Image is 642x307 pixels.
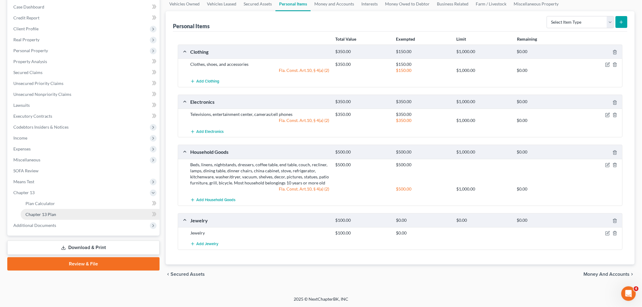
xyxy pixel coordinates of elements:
[514,99,574,105] div: $0.00
[196,129,224,134] span: Add Electronics
[8,56,160,67] a: Property Analysis
[166,272,171,277] i: chevron_left
[13,113,52,119] span: Executory Contracts
[8,111,160,122] a: Executory Contracts
[13,146,31,151] span: Expenses
[8,67,160,78] a: Secured Claims
[13,103,30,108] span: Lawsuits
[13,48,48,53] span: Personal Property
[8,165,160,176] a: SOFA Review
[13,4,44,9] span: Case Dashboard
[187,61,333,67] div: Clothes, shoes, and accessories
[514,218,574,223] div: $0.00
[7,257,160,271] a: Review & File
[333,61,393,67] div: $350.00
[454,99,514,105] div: $1,000.00
[196,242,218,247] span: Add Jewelry
[187,230,333,236] div: Jewelry
[333,230,393,236] div: $100.00
[190,194,235,206] button: Add Household Goods
[8,89,160,100] a: Unsecured Nonpriority Claims
[8,2,160,12] a: Case Dashboard
[393,99,453,105] div: $350.00
[393,111,453,117] div: $350.00
[13,168,39,173] span: SOFA Review
[621,286,636,301] iframe: Intercom live chat
[13,179,34,184] span: Means Test
[333,162,393,168] div: $500.00
[13,70,42,75] span: Secured Claims
[166,272,205,277] button: chevron_left Secured Assets
[514,117,574,123] div: $0.00
[333,49,393,55] div: $350.00
[333,111,393,117] div: $350.00
[393,230,453,236] div: $0.00
[514,67,574,73] div: $0.00
[13,81,63,86] span: Unsecured Priority Claims
[21,198,160,209] a: Plan Calculator
[13,59,47,64] span: Property Analysis
[7,241,160,255] a: Download & Print
[333,99,393,105] div: $350.00
[187,186,333,192] div: Fla. Const. Art.10, § 4(a) (2)
[584,272,635,277] button: Money and Accounts chevron_right
[187,49,333,55] div: Clothing
[517,36,537,42] strong: Remaining
[454,186,514,192] div: $1,000.00
[187,162,333,186] div: Beds, linens, nightstands, dressers, coffee table, end table, couch, recliner, lamps, dining tabl...
[393,49,453,55] div: $150.00
[187,117,333,123] div: Fla. Const. Art.10, § 4(a) (2)
[393,61,453,67] div: $150.00
[187,99,333,105] div: Electronics
[634,286,639,291] span: 4
[187,67,333,73] div: Fla. Const. Art.10, § 4(a) (2)
[196,197,235,202] span: Add Household Goods
[393,162,453,168] div: $500.00
[21,209,160,220] a: Chapter 13 Plan
[333,149,393,155] div: $500.00
[393,67,453,73] div: $150.00
[514,49,574,55] div: $0.00
[393,117,453,123] div: $350.00
[8,100,160,111] a: Lawsuits
[514,186,574,192] div: $0.00
[8,78,160,89] a: Unsecured Priority Claims
[173,22,210,30] div: Personal Items
[13,92,71,97] span: Unsecured Nonpriority Claims
[393,186,453,192] div: $500.00
[393,149,453,155] div: $500.00
[8,12,160,23] a: Credit Report
[13,37,39,42] span: Real Property
[333,218,393,223] div: $100.00
[335,36,356,42] strong: Total Value
[13,223,56,228] span: Additional Documents
[454,67,514,73] div: $1,000.00
[196,79,219,84] span: Add Clothing
[171,272,205,277] span: Secured Assets
[13,15,39,20] span: Credit Report
[13,124,69,130] span: Codebtors Insiders & Notices
[148,296,494,307] div: 2025 © NextChapterBK, INC
[190,126,224,137] button: Add Electronics
[25,201,55,206] span: Plan Calculator
[454,49,514,55] div: $1,000.00
[13,26,39,31] span: Client Profile
[454,218,514,223] div: $0.00
[454,117,514,123] div: $1,000.00
[13,157,40,162] span: Miscellaneous
[187,111,333,117] div: Televisions, entertainment center, cameras/cell phones
[630,272,635,277] i: chevron_right
[187,217,333,224] div: Jewelry
[13,190,35,195] span: Chapter 13
[454,149,514,155] div: $1,000.00
[190,238,218,250] button: Add Jewelry
[25,212,56,217] span: Chapter 13 Plan
[190,76,219,87] button: Add Clothing
[187,149,333,155] div: Household Goods
[393,218,453,223] div: $0.00
[514,149,574,155] div: $0.00
[457,36,466,42] strong: Limit
[13,135,27,140] span: Income
[584,272,630,277] span: Money and Accounts
[396,36,415,42] strong: Exempted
